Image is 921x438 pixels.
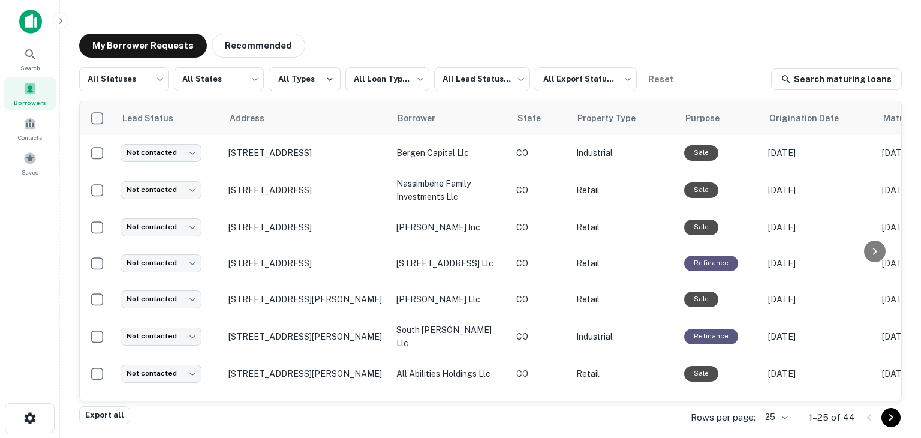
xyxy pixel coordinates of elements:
div: This loan purpose was for refinancing [684,329,738,344]
p: [STREET_ADDRESS][PERSON_NAME] [228,331,384,342]
img: capitalize-icon.png [19,10,42,34]
p: [STREET_ADDRESS] [228,185,384,196]
p: [STREET_ADDRESS] llc [396,257,504,270]
p: [DATE] [768,367,870,380]
div: Not contacted [121,181,201,199]
p: [STREET_ADDRESS][PERSON_NAME] [228,294,384,305]
iframe: Chat Widget [861,342,921,400]
p: CO [516,330,564,343]
span: Lead Status [122,111,189,125]
div: All States [174,64,264,95]
p: bergen capital llc [396,146,504,160]
th: Origination Date [762,101,876,135]
div: Sale [684,145,718,160]
p: Industrial [576,330,672,343]
th: Property Type [570,101,678,135]
th: Borrower [390,101,510,135]
p: CO [516,257,564,270]
span: Borrowers [14,98,46,107]
p: Retail [576,257,672,270]
div: All Lead Statuses [434,64,530,95]
p: CO [516,146,564,160]
th: Purpose [678,101,762,135]
p: [DATE] [768,293,870,306]
div: 25 [760,409,790,426]
span: Purpose [685,111,735,125]
span: Property Type [577,111,651,125]
p: CO [516,184,564,197]
th: State [510,101,570,135]
p: [STREET_ADDRESS][PERSON_NAME] [228,368,384,379]
span: Contacts [18,133,42,142]
button: Export all [79,406,130,424]
button: Recommended [212,34,305,58]
th: Address [222,101,390,135]
div: Sale [684,292,718,307]
div: Not contacted [121,290,201,308]
p: [DATE] [768,330,870,343]
p: all abilities holdings llc [396,367,504,380]
div: All Export Statuses [535,64,637,95]
p: nassimbene family investments llc [396,177,504,203]
p: Retail [576,367,672,380]
p: [STREET_ADDRESS] [228,258,384,269]
a: Borrowers [4,77,56,110]
p: Retail [576,293,672,306]
p: [PERSON_NAME] inc [396,221,504,234]
a: Search [4,43,56,75]
button: Reset [642,67,680,91]
div: Sale [684,182,718,197]
span: Saved [22,167,39,177]
button: All Types [269,67,341,91]
span: Borrower [398,111,451,125]
div: Not contacted [121,365,201,382]
p: south [PERSON_NAME] llc [396,323,504,350]
a: Saved [4,147,56,179]
p: CO [516,221,564,234]
button: My Borrower Requests [79,34,207,58]
p: [PERSON_NAME] llc [396,293,504,306]
div: All Statuses [79,64,169,95]
div: Sale [684,220,718,235]
p: [STREET_ADDRESS][PERSON_NAME][PERSON_NAME] [228,400,384,422]
div: Not contacted [121,328,201,345]
div: This loan purpose was for refinancing [684,256,738,271]
span: State [517,111,556,125]
div: Not contacted [121,218,201,236]
p: [DATE] [768,184,870,197]
p: Industrial [576,146,672,160]
div: Not contacted [121,144,201,161]
p: [DATE] [768,221,870,234]
a: Search maturing loans [771,68,902,90]
div: Not contacted [121,254,201,272]
p: Rows per page: [691,410,756,425]
div: All Loan Types [345,64,429,95]
div: Sale [684,366,718,381]
p: CO [516,293,564,306]
p: [DATE] [768,257,870,270]
p: [STREET_ADDRESS] [228,222,384,233]
span: Search [20,63,40,73]
p: [DATE] [768,146,870,160]
button: Go to next page [881,408,901,427]
span: Address [230,111,280,125]
span: Origination Date [769,111,854,125]
p: [PERSON_NAME] investments re llc [396,398,504,424]
th: Lead Status [115,101,222,135]
p: Retail [576,221,672,234]
p: 1–25 of 44 [809,410,855,425]
p: [STREET_ADDRESS] [228,148,384,158]
p: CO [516,367,564,380]
p: Retail [576,184,672,197]
a: Contacts [4,112,56,145]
